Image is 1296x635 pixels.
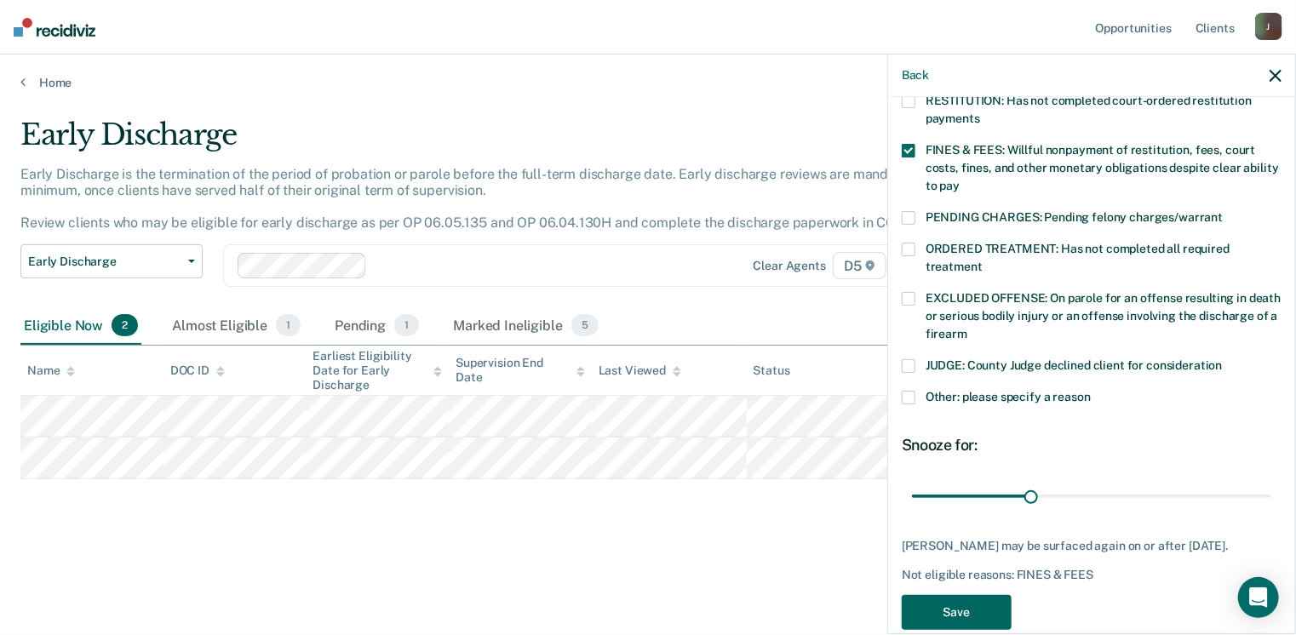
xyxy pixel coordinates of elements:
[450,307,602,345] div: Marked Ineligible
[926,358,1223,372] span: JUDGE: County Judge declined client for consideration
[926,143,1279,192] span: FINES & FEES: Willful nonpayment of restitution, fees, court costs, fines, and other monetary obl...
[754,259,826,273] div: Clear agents
[833,252,886,279] span: D5
[902,68,929,83] button: Back
[14,18,95,37] img: Recidiviz
[169,307,304,345] div: Almost Eligible
[926,291,1281,340] span: EXCLUDED OFFENSE: On parole for an offense resulting in death or serious bodily injury or an offe...
[754,363,790,378] div: Status
[313,349,442,392] div: Earliest Eligibility Date for Early Discharge
[20,117,993,166] div: Early Discharge
[20,75,1276,90] a: Home
[599,363,681,378] div: Last Viewed
[926,210,1223,224] span: PENDING CHARGES: Pending felony charges/warrant
[926,390,1091,403] span: Other: please specify a reason
[902,436,1282,455] div: Snooze for:
[27,363,75,378] div: Name
[902,568,1282,582] div: Not eligible reasons: FINES & FEES
[170,363,225,378] div: DOC ID
[28,255,181,269] span: Early Discharge
[276,314,301,336] span: 1
[20,166,936,232] p: Early Discharge is the termination of the period of probation or parole before the full-term disc...
[456,356,585,385] div: Supervision End Date
[902,539,1282,553] div: [PERSON_NAME] may be surfaced again on or after [DATE].
[112,314,138,336] span: 2
[1255,13,1282,40] div: J
[902,595,1012,630] button: Save
[571,314,599,336] span: 5
[394,314,419,336] span: 1
[331,307,422,345] div: Pending
[1238,577,1279,618] div: Open Intercom Messenger
[20,307,141,345] div: Eligible Now
[926,242,1230,273] span: ORDERED TREATMENT: Has not completed all required treatment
